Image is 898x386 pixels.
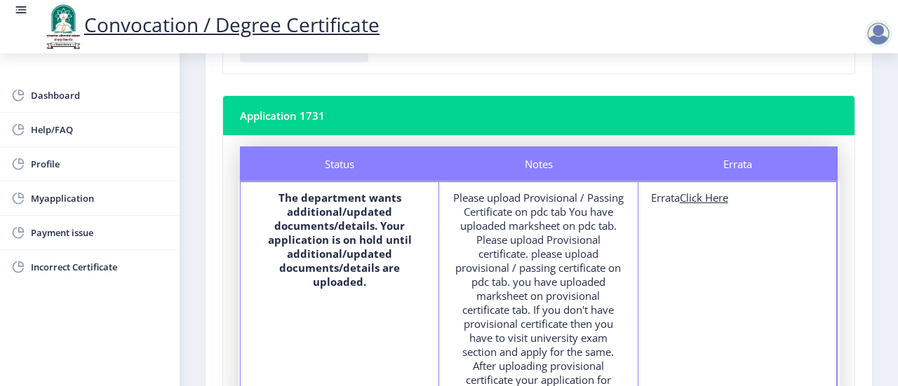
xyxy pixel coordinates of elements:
[42,11,380,38] a: Convocation / Degree Certificate
[42,3,84,50] img: logo
[268,191,412,289] b: The department wants additional/updated documents/details. Your application is on hold until addi...
[223,96,855,135] nb-card-header: Application 1731
[31,121,168,138] span: Help/FAQ
[31,87,168,104] span: Dashboard
[439,146,638,181] div: Notes
[240,146,439,181] div: Status
[31,259,168,275] span: Incorrect Certificate
[31,190,168,207] span: Myapplication
[651,191,824,205] div: Errata
[638,146,838,181] div: Errata
[31,224,168,241] span: Payment issue
[31,156,168,172] span: Profile
[680,191,728,205] u: Click Here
